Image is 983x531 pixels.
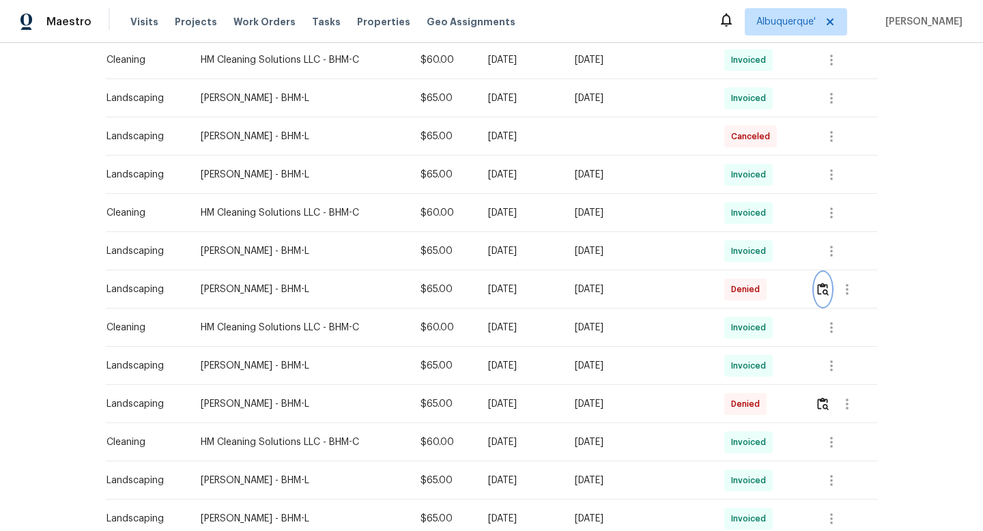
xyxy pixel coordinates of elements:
div: Landscaping [106,168,179,182]
div: Landscaping [106,397,179,411]
div: [DATE] [575,168,702,182]
span: Work Orders [233,15,296,29]
div: [DATE] [488,321,553,334]
span: Canceled [731,130,775,143]
div: [DATE] [488,359,553,373]
div: [PERSON_NAME] - BHM-L [201,91,399,105]
div: [PERSON_NAME] - BHM-L [201,168,399,182]
span: Tasks [312,17,341,27]
img: Review Icon [817,283,829,296]
div: [DATE] [575,206,702,220]
div: $65.00 [421,512,466,526]
div: $65.00 [421,244,466,258]
div: [DATE] [488,244,553,258]
span: Invoiced [731,512,771,526]
div: Landscaping [106,91,179,105]
span: Invoiced [731,435,771,449]
div: $65.00 [421,168,466,182]
div: [DATE] [488,206,553,220]
span: Visits [130,15,158,29]
div: HM Cleaning Solutions LLC - BHM-C [201,206,399,220]
div: Landscaping [106,474,179,487]
div: Landscaping [106,359,179,373]
span: Albuquerque' [756,15,816,29]
div: $65.00 [421,130,466,143]
div: [DATE] [575,321,702,334]
div: Landscaping [106,512,179,526]
div: $60.00 [421,435,466,449]
div: $65.00 [421,283,466,296]
div: [DATE] [575,512,702,526]
div: [PERSON_NAME] - BHM-L [201,474,399,487]
div: [DATE] [488,512,553,526]
div: [DATE] [575,397,702,411]
span: Invoiced [731,321,771,334]
button: Review Icon [815,388,831,420]
div: [DATE] [488,435,553,449]
div: Landscaping [106,283,179,296]
span: Denied [731,397,765,411]
button: Review Icon [815,273,831,306]
div: [DATE] [575,53,702,67]
span: Invoiced [731,53,771,67]
div: [PERSON_NAME] - BHM-L [201,359,399,373]
span: Projects [175,15,217,29]
div: Cleaning [106,206,179,220]
div: [DATE] [575,244,702,258]
div: [DATE] [488,53,553,67]
div: [DATE] [488,130,553,143]
div: [PERSON_NAME] - BHM-L [201,130,399,143]
div: [DATE] [488,397,553,411]
div: $60.00 [421,206,466,220]
div: [DATE] [488,474,553,487]
div: $65.00 [421,359,466,373]
div: [DATE] [575,435,702,449]
img: Review Icon [817,397,829,410]
div: [PERSON_NAME] - BHM-L [201,512,399,526]
div: HM Cleaning Solutions LLC - BHM-C [201,53,399,67]
div: [DATE] [575,359,702,373]
div: [DATE] [575,91,702,105]
div: $65.00 [421,397,466,411]
div: [DATE] [488,168,553,182]
span: Maestro [46,15,91,29]
div: HM Cleaning Solutions LLC - BHM-C [201,321,399,334]
span: Invoiced [731,168,771,182]
div: [PERSON_NAME] - BHM-L [201,397,399,411]
div: Landscaping [106,130,179,143]
div: Cleaning [106,321,179,334]
span: Geo Assignments [427,15,515,29]
div: $60.00 [421,53,466,67]
div: Cleaning [106,53,179,67]
span: Invoiced [731,244,771,258]
div: $65.00 [421,474,466,487]
div: [PERSON_NAME] - BHM-L [201,244,399,258]
div: $60.00 [421,321,466,334]
span: Denied [731,283,765,296]
div: [DATE] [575,474,702,487]
span: Properties [357,15,410,29]
span: Invoiced [731,206,771,220]
span: [PERSON_NAME] [880,15,963,29]
div: [DATE] [575,283,702,296]
span: Invoiced [731,91,771,105]
div: Landscaping [106,244,179,258]
div: [DATE] [488,283,553,296]
div: Cleaning [106,435,179,449]
div: [PERSON_NAME] - BHM-L [201,283,399,296]
div: $65.00 [421,91,466,105]
span: Invoiced [731,474,771,487]
span: Invoiced [731,359,771,373]
div: [DATE] [488,91,553,105]
div: HM Cleaning Solutions LLC - BHM-C [201,435,399,449]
